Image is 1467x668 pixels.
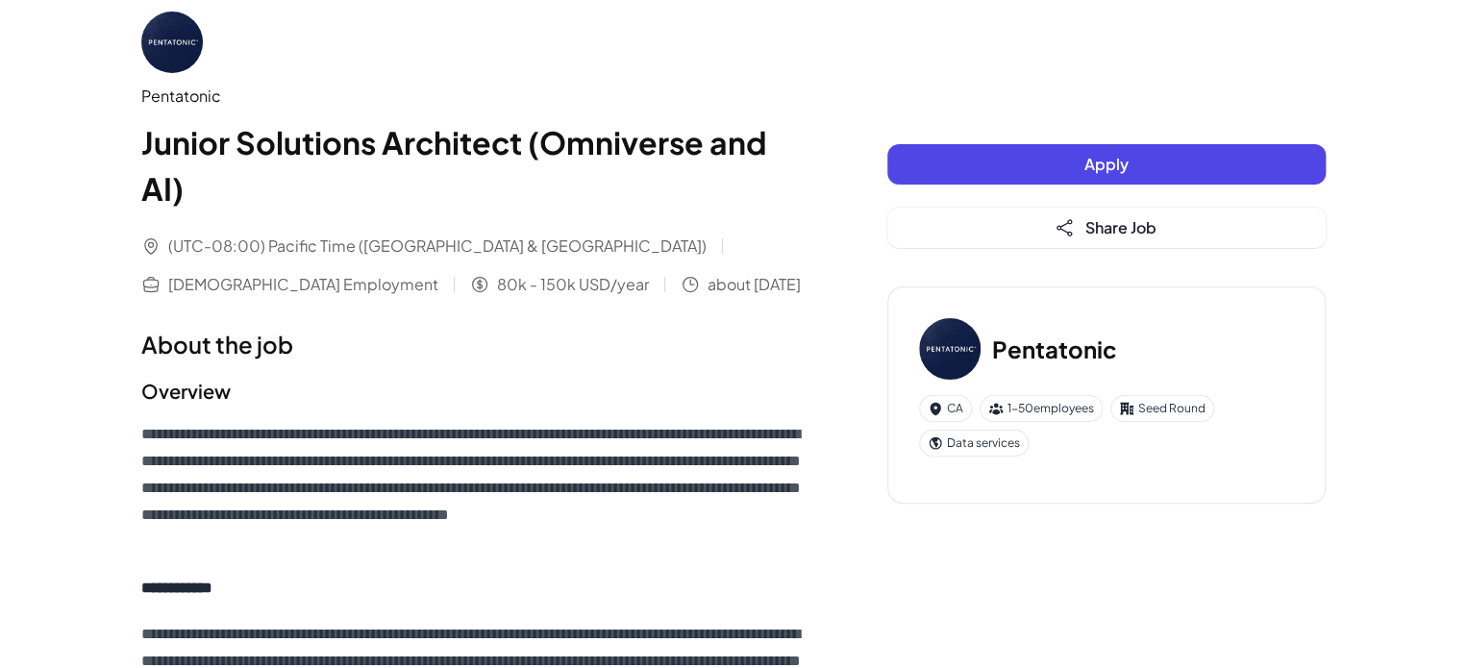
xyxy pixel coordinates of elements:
[1110,395,1214,422] div: Seed Round
[980,395,1103,422] div: 1-50 employees
[992,332,1117,366] h3: Pentatonic
[141,12,203,73] img: Pe
[168,273,438,296] span: [DEMOGRAPHIC_DATA] Employment
[168,235,707,258] span: (UTC-08:00) Pacific Time ([GEOGRAPHIC_DATA] & [GEOGRAPHIC_DATA])
[141,377,810,406] h2: Overview
[919,395,972,422] div: CA
[497,273,649,296] span: 80k - 150k USD/year
[141,119,810,211] h1: Junior Solutions Architect (Omniverse and AI)
[1084,154,1129,174] span: Apply
[887,144,1326,185] button: Apply
[887,208,1326,248] button: Share Job
[141,327,810,361] h1: About the job
[919,318,981,380] img: Pe
[141,85,810,108] div: Pentatonic
[919,430,1029,457] div: Data services
[1085,217,1156,237] span: Share Job
[708,273,801,296] span: about [DATE]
